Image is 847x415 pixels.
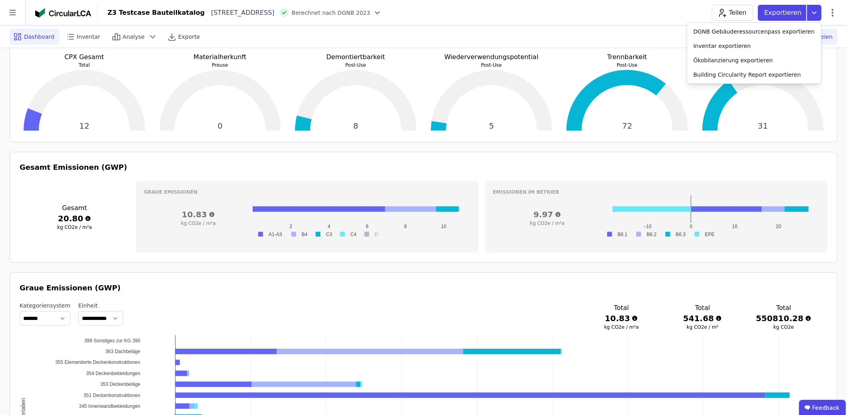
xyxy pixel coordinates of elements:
h3: 9.97 [493,209,602,220]
span: Analyse [123,33,145,41]
button: Teilen [712,5,753,21]
div: DGNB Gebäuderessourcenpass exportieren [694,28,815,36]
h3: kg CO2e / m²a [493,220,602,226]
p: Materialherkunft [155,52,285,62]
p: Post-Use [291,62,421,68]
div: Building Circularity Report exportieren [694,71,801,79]
h3: Total [594,303,649,313]
span: Exporte [178,33,200,41]
h3: 10.83 [144,209,253,220]
h3: Emissionen im betrieb [493,189,819,195]
p: Exportieren [764,8,803,18]
div: [STREET_ADDRESS] [205,8,275,18]
p: Wiederverwendungspotential [427,52,556,62]
h3: 20.80 [20,213,130,224]
span: Dashboard [24,33,54,41]
h3: Total [675,303,730,313]
h3: Total [756,303,811,313]
p: Demontiertbarkeit [291,52,421,62]
h3: 10.83 [594,313,649,324]
h3: Graue Emissionen [144,189,470,195]
h3: Graue Emissionen (GWP) [20,282,827,294]
p: Preuse [155,62,285,68]
p: Trennbarkeit [562,52,692,62]
h3: Gesamt [20,203,130,213]
img: Concular [35,8,91,18]
label: Einheit [78,302,123,310]
label: Kategoriensystem [20,302,70,310]
div: Z3 Testcase Bauteilkatalog [108,8,205,18]
h3: kg CO2e / m²a [20,224,130,230]
h3: kg CO2e / m²a [594,324,649,330]
p: Total [20,62,149,68]
p: Post-Use [562,62,692,68]
div: Ökobilanzierung exportieren [694,56,773,64]
p: Post-Use [427,62,556,68]
h3: kg CO2e / m² [675,324,730,330]
span: Inventar [77,33,100,41]
div: Inventar exportieren [694,42,751,50]
h3: 550810.28 [756,313,811,324]
h3: kg CO2e [756,324,811,330]
h3: 541.68 [675,313,730,324]
span: Berechnet nach DGNB 2023 [292,9,371,17]
h3: Gesamt Emissionen (GWP) [20,162,827,173]
p: CPX Gesamt [20,52,149,62]
h3: kg CO2e / m²a [144,220,253,226]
